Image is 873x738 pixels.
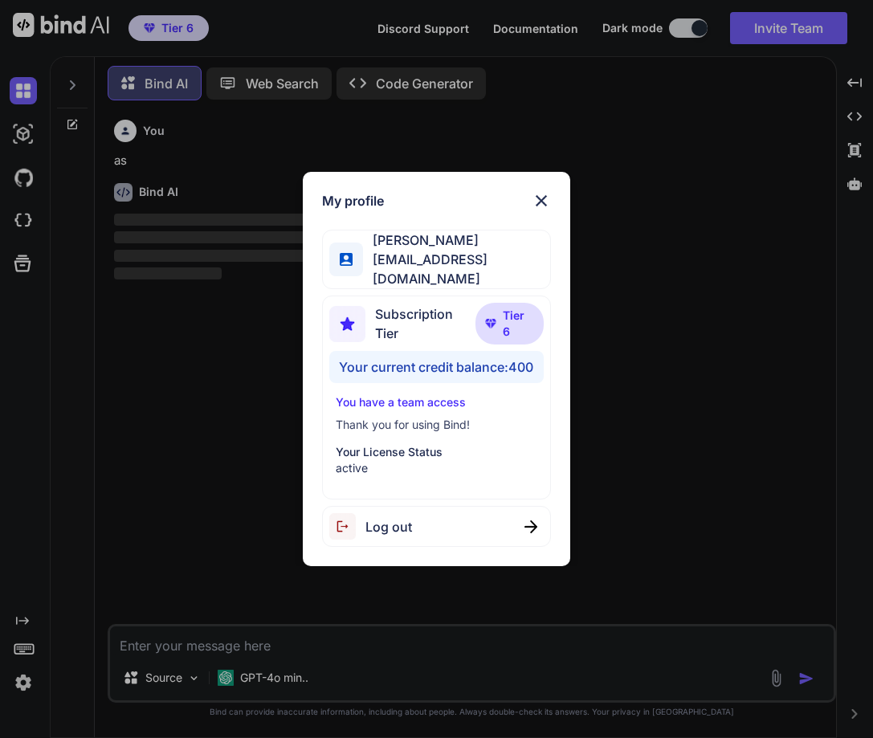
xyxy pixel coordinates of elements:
span: Log out [365,517,412,536]
img: close [532,191,551,210]
p: active [336,460,536,476]
span: [PERSON_NAME] [363,230,550,250]
p: You have a team access [336,394,536,410]
span: Subscription Tier [375,304,475,343]
img: close [524,520,537,533]
img: premium [485,319,496,328]
img: subscription [329,306,365,342]
img: logout [329,513,365,540]
div: Your current credit balance: 400 [329,351,543,383]
span: Tier 6 [503,308,533,340]
h1: My profile [322,191,384,210]
span: [EMAIL_ADDRESS][DOMAIN_NAME] [363,250,550,288]
p: Your License Status [336,444,536,460]
p: Thank you for using Bind! [336,417,536,433]
img: profile [340,253,352,265]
